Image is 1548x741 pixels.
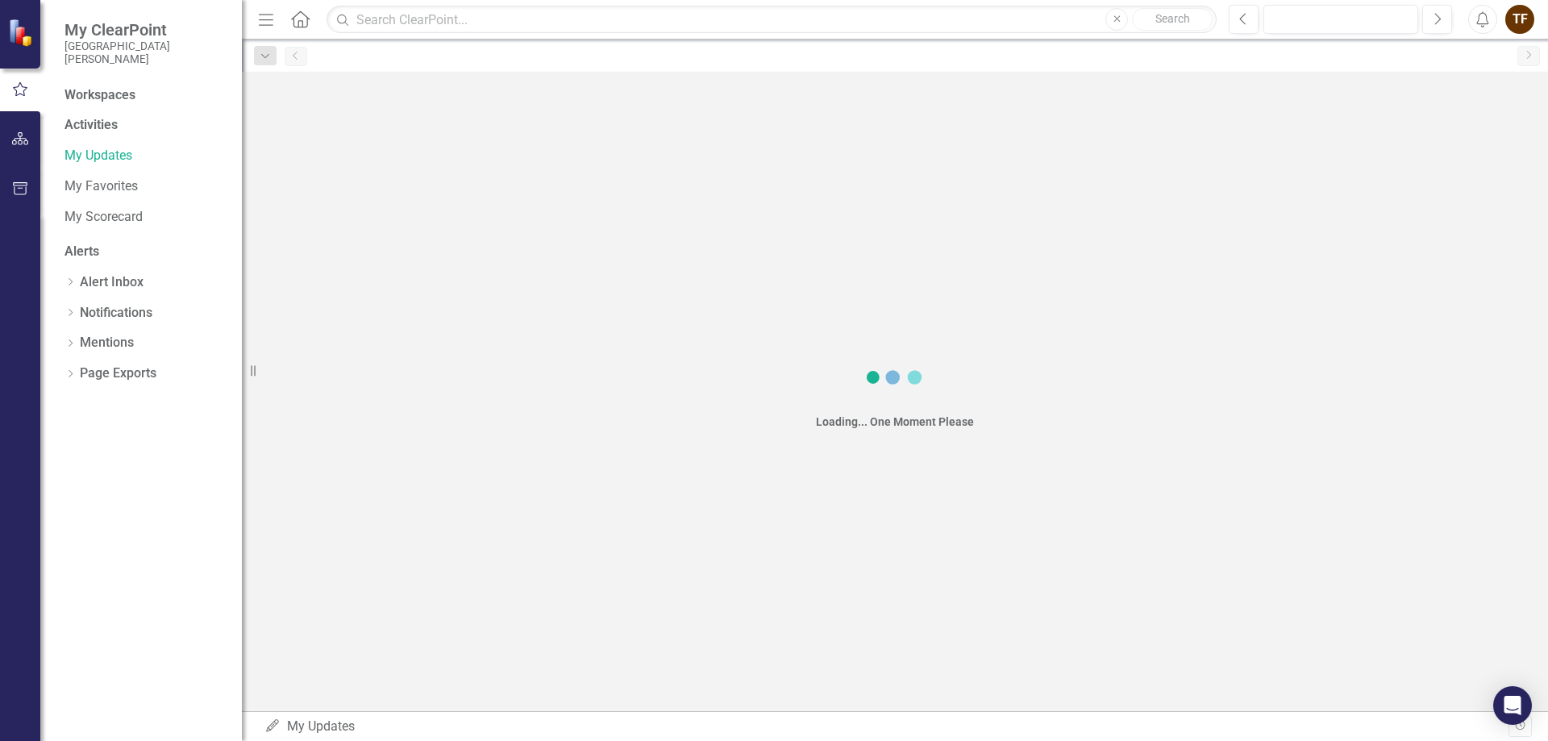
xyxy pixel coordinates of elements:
[64,116,226,135] div: Activities
[816,414,974,430] div: Loading... One Moment Please
[64,243,226,261] div: Alerts
[1493,686,1532,725] div: Open Intercom Messenger
[64,40,226,66] small: [GEOGRAPHIC_DATA][PERSON_NAME]
[64,177,226,196] a: My Favorites
[327,6,1217,34] input: Search ClearPoint...
[80,273,144,292] a: Alert Inbox
[8,18,36,46] img: ClearPoint Strategy
[1132,8,1213,31] button: Search
[64,86,135,105] div: Workspaces
[64,20,226,40] span: My ClearPoint
[80,334,134,352] a: Mentions
[264,718,1508,736] div: My Updates
[64,147,226,165] a: My Updates
[1155,12,1190,25] span: Search
[1505,5,1534,34] button: TF
[64,208,226,227] a: My Scorecard
[80,304,152,323] a: Notifications
[80,364,156,383] a: Page Exports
